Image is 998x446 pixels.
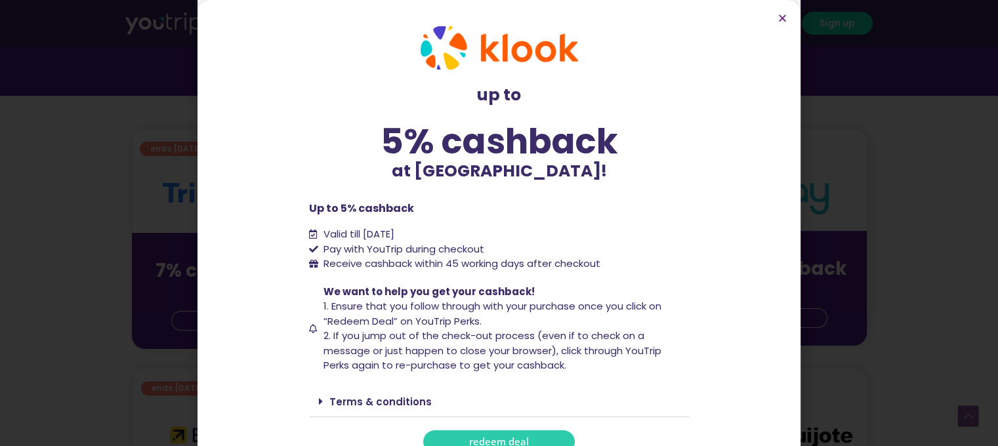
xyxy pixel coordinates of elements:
[778,13,787,23] a: Close
[323,285,535,298] span: We want to help you get your cashback!
[323,329,661,372] span: 2. If you jump out of the check-out process (even if to check on a message or just happen to clos...
[309,159,690,184] p: at [GEOGRAPHIC_DATA]!
[309,124,690,159] div: 5% cashback
[320,256,600,272] span: Receive cashback within 45 working days after checkout
[329,395,432,409] a: Terms & conditions
[309,386,690,417] div: Terms & conditions
[320,242,484,257] span: Pay with YouTrip during checkout
[320,227,394,242] span: Valid till [DATE]
[323,299,661,328] span: 1. Ensure that you follow through with your purchase once you click on “Redeem Deal” on YouTrip P...
[309,201,690,216] p: Up to 5% cashback
[309,83,690,108] p: up to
